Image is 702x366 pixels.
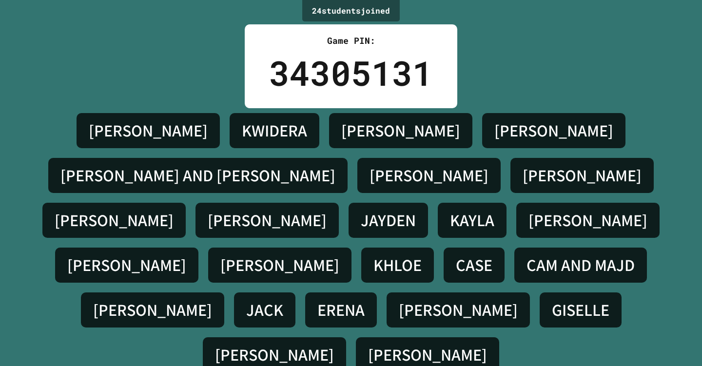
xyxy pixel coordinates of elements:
h4: CAM AND MAJD [526,255,635,275]
h4: [PERSON_NAME] [494,120,613,141]
h4: CASE [456,255,492,275]
h4: KHLOE [373,255,422,275]
h4: [PERSON_NAME] [528,210,647,231]
h4: [PERSON_NAME] [208,210,327,231]
h4: [PERSON_NAME] [89,120,208,141]
h4: ERENA [317,300,365,320]
h4: [PERSON_NAME] [399,300,518,320]
div: 34305131 [269,47,433,98]
h4: JACK [246,300,283,320]
h4: [PERSON_NAME] [523,165,642,186]
h4: [PERSON_NAME] [93,300,212,320]
h4: [PERSON_NAME] [215,345,334,365]
h4: KAYLA [450,210,494,231]
h4: JAYDEN [361,210,416,231]
h4: [PERSON_NAME] [341,120,460,141]
h4: GISELLE [552,300,609,320]
h4: KWIDERA [242,120,307,141]
div: Game PIN: [269,34,433,47]
h4: [PERSON_NAME] [220,255,339,275]
h4: [PERSON_NAME] [55,210,174,231]
h4: [PERSON_NAME] AND [PERSON_NAME] [60,165,335,186]
h4: [PERSON_NAME] [368,345,487,365]
h4: [PERSON_NAME] [370,165,488,186]
h4: [PERSON_NAME] [67,255,186,275]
